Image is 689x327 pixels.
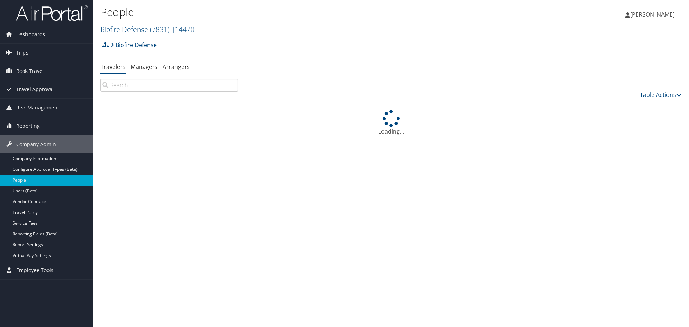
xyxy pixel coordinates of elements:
[150,24,169,34] span: ( 7831 )
[630,10,675,18] span: [PERSON_NAME]
[640,91,682,99] a: Table Actions
[100,110,682,136] div: Loading...
[100,24,197,34] a: Biofire Defense
[16,44,28,62] span: Trips
[16,80,54,98] span: Travel Approval
[163,63,190,71] a: Arrangers
[625,4,682,25] a: [PERSON_NAME]
[16,261,53,279] span: Employee Tools
[100,79,238,92] input: Search
[16,99,59,117] span: Risk Management
[16,135,56,153] span: Company Admin
[111,38,157,52] a: Biofire Defense
[131,63,158,71] a: Managers
[16,62,44,80] span: Book Travel
[16,25,45,43] span: Dashboards
[16,117,40,135] span: Reporting
[100,63,126,71] a: Travelers
[100,5,488,20] h1: People
[169,24,197,34] span: , [ 14470 ]
[16,5,88,22] img: airportal-logo.png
